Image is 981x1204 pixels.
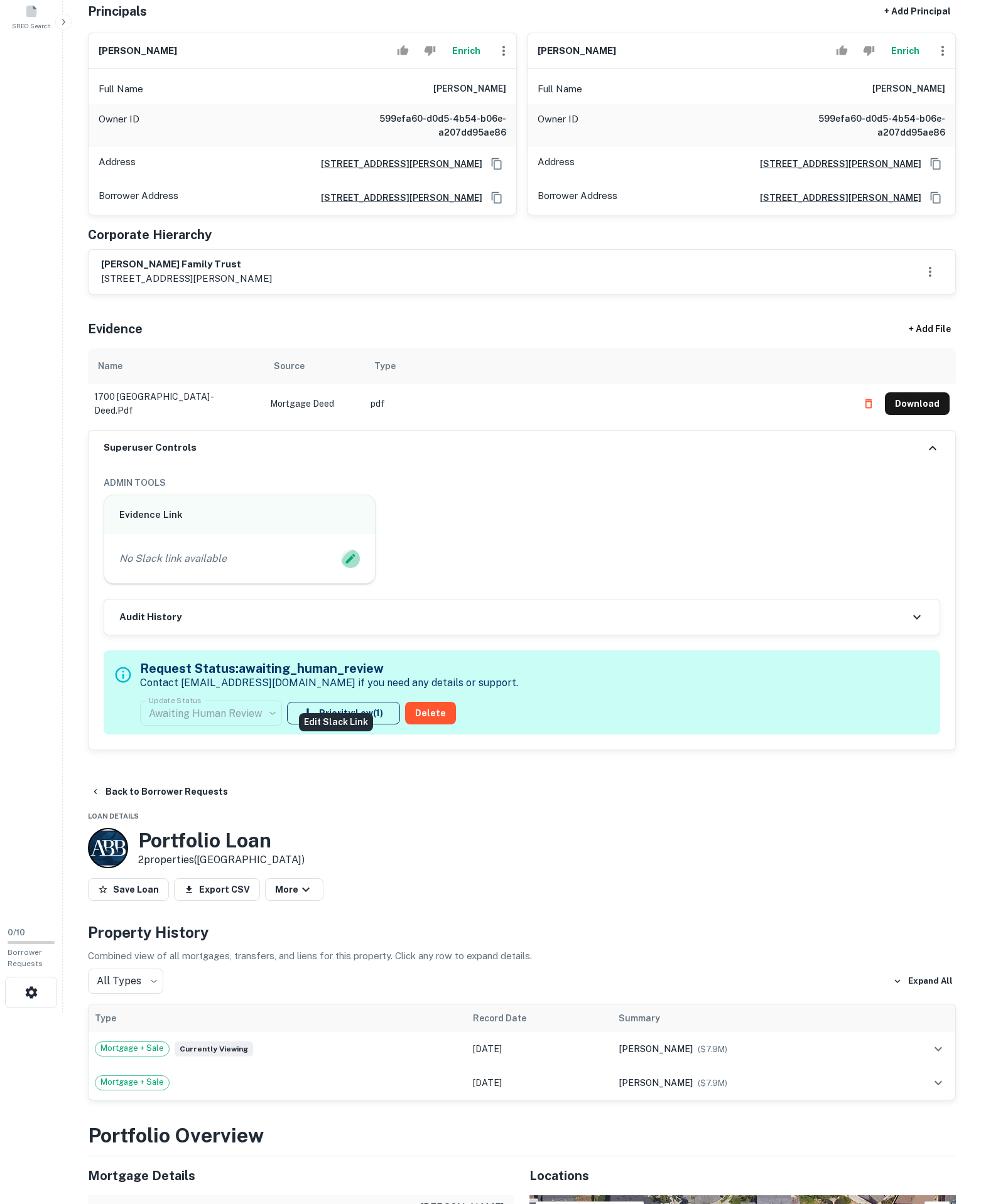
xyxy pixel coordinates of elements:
th: Name [88,348,264,384]
td: Mortgage Deed [264,384,364,424]
h6: ADMIN TOOLS [104,476,940,490]
p: Full Name [538,82,582,97]
div: scrollable content [88,348,956,430]
p: 2 properties ([GEOGRAPHIC_DATA]) [138,852,305,868]
p: Contact [EMAIL_ADDRESS][DOMAIN_NAME] if you need any details or support. [140,675,518,691]
p: Address [99,154,136,173]
h6: [PERSON_NAME] [433,82,506,97]
span: Currently viewing [175,1041,253,1056]
a: [STREET_ADDRESS][PERSON_NAME] [750,191,921,205]
span: [PERSON_NAME] [619,1044,693,1054]
p: No Slack link available [119,551,227,566]
h6: [PERSON_NAME] [99,44,177,58]
th: Summary [612,1004,881,1032]
p: Address [538,154,575,173]
button: More [265,878,323,901]
p: [STREET_ADDRESS][PERSON_NAME] [101,271,272,286]
button: Accept [831,38,853,63]
iframe: Chat Widget [918,1104,981,1164]
button: Delete file [857,394,880,414]
button: expand row [928,1072,949,1094]
span: Borrower Requests [8,948,43,968]
button: Copy Address [487,188,506,207]
td: pdf [364,384,851,424]
span: ($ 7.9M ) [698,1078,727,1088]
p: Owner ID [538,112,578,139]
span: Loan Details [88,812,139,820]
button: Reject [419,38,441,63]
label: Update Status [149,695,201,706]
button: Copy Address [926,188,945,207]
button: Priority:Low(1) [287,702,400,724]
button: Copy Address [926,154,945,173]
h5: Corporate Hierarchy [88,225,212,244]
button: Delete [405,702,456,724]
button: Reject [858,38,880,63]
a: [STREET_ADDRESS][PERSON_NAME] [311,157,482,171]
th: Type [364,348,851,384]
td: [DATE] [467,1032,612,1066]
h3: Portfolio Loan [138,829,305,852]
button: Enrich [885,38,925,63]
button: Expand All [890,972,956,991]
button: Edit Slack Link [341,549,360,568]
button: Enrich [446,38,486,63]
span: SREO Search [12,21,51,31]
button: Back to Borrower Requests [85,780,233,803]
h5: Request Status: awaiting_human_review [140,659,518,678]
div: All Types [88,969,163,994]
h6: 599efa60-d0d5-4b54-b06e-a207dd95ae86 [794,112,945,139]
th: Type [89,1004,467,1032]
h6: Audit History [119,610,182,625]
h6: Superuser Controls [104,441,197,455]
span: 0 / 10 [8,928,25,937]
td: [DATE] [467,1066,612,1100]
span: [PERSON_NAME] [619,1078,693,1088]
h5: Locations [529,1166,956,1185]
a: [STREET_ADDRESS][PERSON_NAME] [311,191,482,205]
h6: [PERSON_NAME] [538,44,616,58]
h6: 599efa60-d0d5-4b54-b06e-a207dd95ae86 [355,112,506,139]
h6: [PERSON_NAME] [872,82,945,97]
div: Edit Slack Link [299,713,373,731]
button: Accept [392,38,414,63]
div: Awaiting Human Review [140,696,282,731]
th: Source [264,348,364,384]
h3: Portfolio Overview [88,1121,956,1151]
button: Save Loan [88,878,169,901]
button: Download [885,392,950,415]
h5: Evidence [88,320,143,338]
td: 1700 [GEOGRAPHIC_DATA] - deed.pdf [88,384,264,424]
p: Borrower Address [538,188,617,207]
h6: Evidence Link [119,508,360,522]
div: Type [374,358,396,374]
div: Source [274,358,305,374]
h5: Principals [88,2,147,21]
div: + Add File [886,318,973,341]
span: ($ 7.9M ) [698,1045,727,1054]
p: Combined view of all mortgages, transfers, and liens for this property. Click any row to expand d... [88,949,956,964]
p: Owner ID [99,112,139,139]
span: Mortgage + Sale [95,1076,169,1088]
h4: Property History [88,921,956,943]
a: [STREET_ADDRESS][PERSON_NAME] [750,157,921,171]
button: Copy Address [487,154,506,173]
p: Full Name [99,82,143,97]
button: Export CSV [174,878,260,901]
div: Name [98,358,122,374]
button: expand row [928,1038,949,1060]
th: Record Date [467,1004,612,1032]
p: Borrower Address [99,188,178,207]
h5: Mortgage Details [88,1166,514,1185]
span: Mortgage + Sale [95,1042,169,1055]
h6: [PERSON_NAME] family trust [101,257,272,272]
